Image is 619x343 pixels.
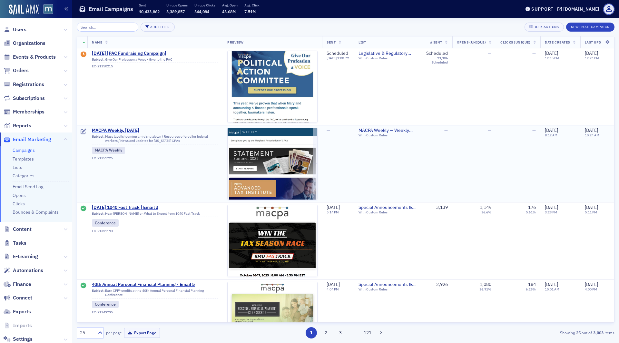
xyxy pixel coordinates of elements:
[4,26,26,33] a: Users
[92,51,218,56] a: [DATE] [PAC Fundraising Campaign]
[13,267,43,274] span: Automations
[13,136,51,143] span: Email Marketing
[575,330,582,336] strong: 25
[9,5,39,15] img: SailAMX
[141,23,175,32] button: Add Filter
[166,3,188,7] p: Unique Opens
[13,253,38,260] span: E-Learning
[13,336,33,343] span: Settings
[194,9,209,14] span: 344,084
[545,40,570,44] span: Date Created
[92,134,218,144] div: Mass layoffs looming amid shutdown / Resources offered for federal workers / News and updates for...
[481,210,491,214] div: 36.6%
[13,226,32,233] span: Content
[81,206,86,212] div: Sent
[13,26,26,33] span: Users
[528,282,536,288] div: 184
[327,281,340,287] span: [DATE]
[585,210,597,214] time: 5:11 PM
[585,287,597,291] time: 4:00 PM
[4,281,31,288] a: Finance
[480,205,491,211] div: 1,149
[4,40,45,47] a: Organizations
[4,240,26,247] a: Tasks
[426,282,448,288] div: 2,926
[457,40,486,44] span: Opens (Unique)
[13,54,56,61] span: Events & Products
[359,205,417,211] span: Special Announcements & Special Event Invitations
[362,327,373,338] button: 121
[244,9,256,14] span: 7.51%
[222,9,236,14] span: 43.68%
[13,322,32,329] span: Imports
[526,287,536,291] div: 6.29%
[327,210,339,214] time: 5:14 PM
[585,281,598,287] span: [DATE]
[349,330,359,336] span: …
[337,56,349,60] span: 1:00 PM
[13,40,45,47] span: Organizations
[13,164,22,170] a: Lists
[500,40,530,44] span: Clicks (Unique)
[585,56,599,60] time: 12:24 PM
[81,283,86,289] div: Sent
[80,329,94,336] div: 25
[488,50,491,56] span: —
[4,336,33,343] a: Settings
[585,133,599,137] time: 10:24 AM
[327,204,340,210] span: [DATE]
[4,308,31,315] a: Exports
[4,95,45,102] a: Subscriptions
[13,192,26,198] a: Opens
[92,211,104,216] span: Subject:
[92,128,218,133] a: MACPA Weekly, [DATE]
[359,56,417,60] div: With Custom Rules
[327,51,349,56] div: Scheduled
[545,50,558,56] span: [DATE]
[545,127,558,133] span: [DATE]
[13,240,26,247] span: Tasks
[222,3,238,7] p: Avg. Open
[92,229,218,233] div: EC-21351193
[13,108,44,115] span: Memberships
[426,205,448,211] div: 3,139
[81,52,86,58] div: Draft
[359,51,417,56] a: Legislative & Regulatory Updates
[89,5,133,13] h1: Email Campaigns
[359,128,417,133] a: MACPA Weekly — Weekly Newsletter (for members only)
[534,25,559,29] div: Bulk Actions
[488,127,491,133] span: —
[13,67,29,74] span: Orders
[359,282,417,288] a: Special Announcements & Special Event Invitations
[531,6,554,12] div: Support
[4,54,56,61] a: Events & Products
[526,210,536,214] div: 5.61%
[4,294,32,301] a: Connect
[13,308,31,315] span: Exports
[566,23,614,32] button: New Email Campaign
[244,3,260,7] p: Avg. Click
[545,204,558,210] span: [DATE]
[92,134,104,143] span: Subject:
[92,282,218,288] span: 40th Annual Personal Financial Planning - Email 5
[13,156,34,162] a: Templates
[4,81,44,88] a: Registrations
[585,127,598,133] span: [DATE]
[4,322,32,329] a: Imports
[228,51,317,310] img: email-preview-3120.jpeg
[585,40,610,44] span: Last Updated
[545,56,559,60] time: 12:15 PM
[359,210,417,214] div: With Custom Rules
[480,282,491,288] div: 1,080
[92,205,218,211] span: [DATE] 1040 Fast Track | Email 3
[92,156,218,160] div: EC-21351725
[166,9,185,14] span: 3,389,857
[4,67,29,74] a: Orders
[92,211,218,217] div: Hear [PERSON_NAME] on What to Expect from 1040 Fast Track
[4,253,38,260] a: E-Learning
[13,122,31,129] span: Reports
[563,6,599,12] div: [DOMAIN_NAME]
